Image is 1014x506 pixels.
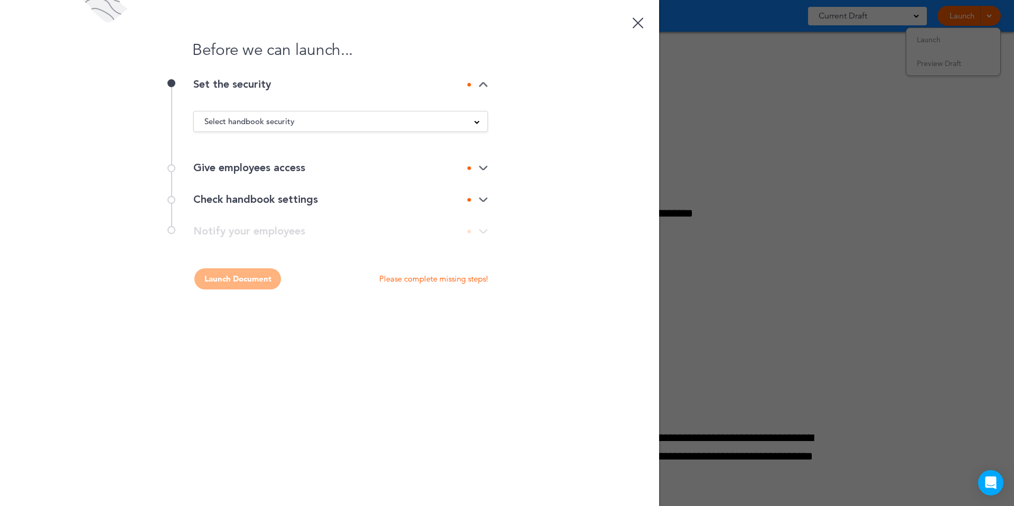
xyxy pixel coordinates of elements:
h1: Before we can launch... [171,42,488,58]
p: Please complete missing steps! [379,274,488,284]
img: arrow-down@2x.png [478,196,488,203]
span: Select handbook security [204,114,295,129]
div: Open Intercom Messenger [978,470,1003,495]
img: arrow-down@2x.png [478,165,488,172]
div: Set the security [193,79,488,90]
img: arrow-down@2x.png [478,81,488,88]
div: Give employees access [193,163,488,173]
div: Check handbook settings [193,194,488,205]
